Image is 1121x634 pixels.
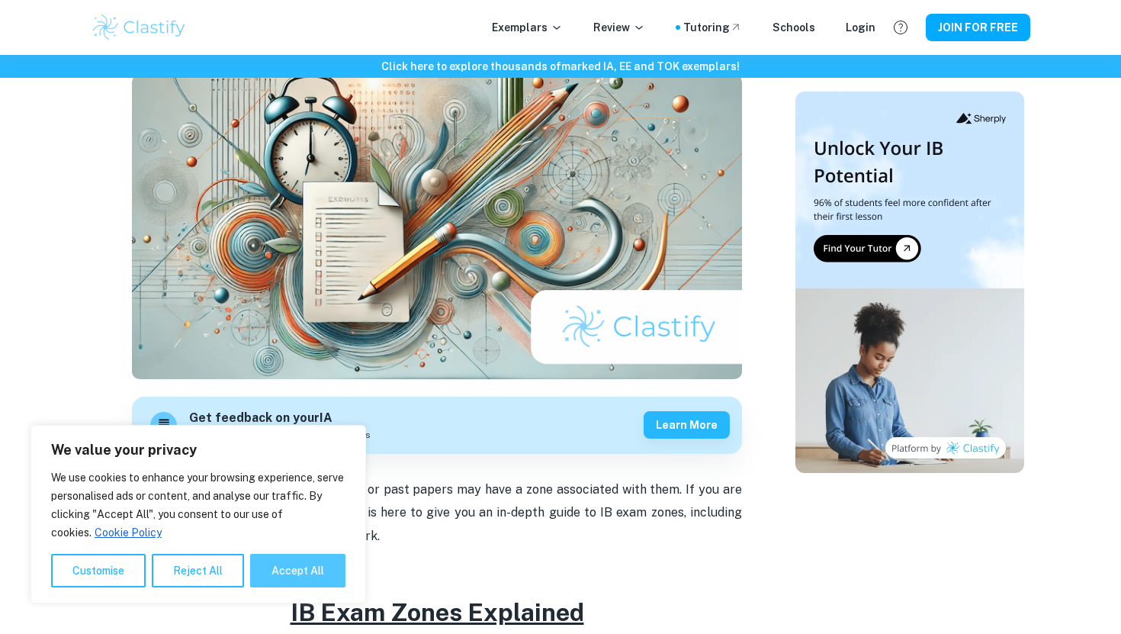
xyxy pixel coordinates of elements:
div: We value your privacy [31,425,366,603]
button: JOIN FOR FREE [926,14,1030,41]
button: Reject All [152,554,244,587]
a: Get feedback on yourIAMarked only by official IB examinersLearn more [132,397,742,454]
p: We value your privacy [51,441,345,459]
button: Customise [51,554,146,587]
button: Help and Feedback [888,14,914,40]
a: Login [846,19,875,36]
a: Tutoring [683,19,742,36]
button: Learn more [644,411,730,439]
a: Cookie Policy [94,526,162,539]
h6: Click here to explore thousands of marked IA, EE and TOK exemplars ! [3,58,1118,75]
h6: Get feedback on your IA [189,409,371,428]
p: Exemplars [492,19,563,36]
img: Clastify logo [91,12,188,43]
a: Schools [772,19,815,36]
button: Accept All [250,554,345,587]
img: Thumbnail [795,92,1024,473]
p: You may have noticed that the IB exams or past papers may have a zone associated with them. If yo... [132,478,742,548]
p: We use cookies to enhance your browsing experience, serve personalised ads or content, and analys... [51,468,345,542]
p: Review [593,19,645,36]
img: IB Exam Zones Explained cover image [132,74,742,379]
u: IB Exam Zones Explained [291,598,584,626]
